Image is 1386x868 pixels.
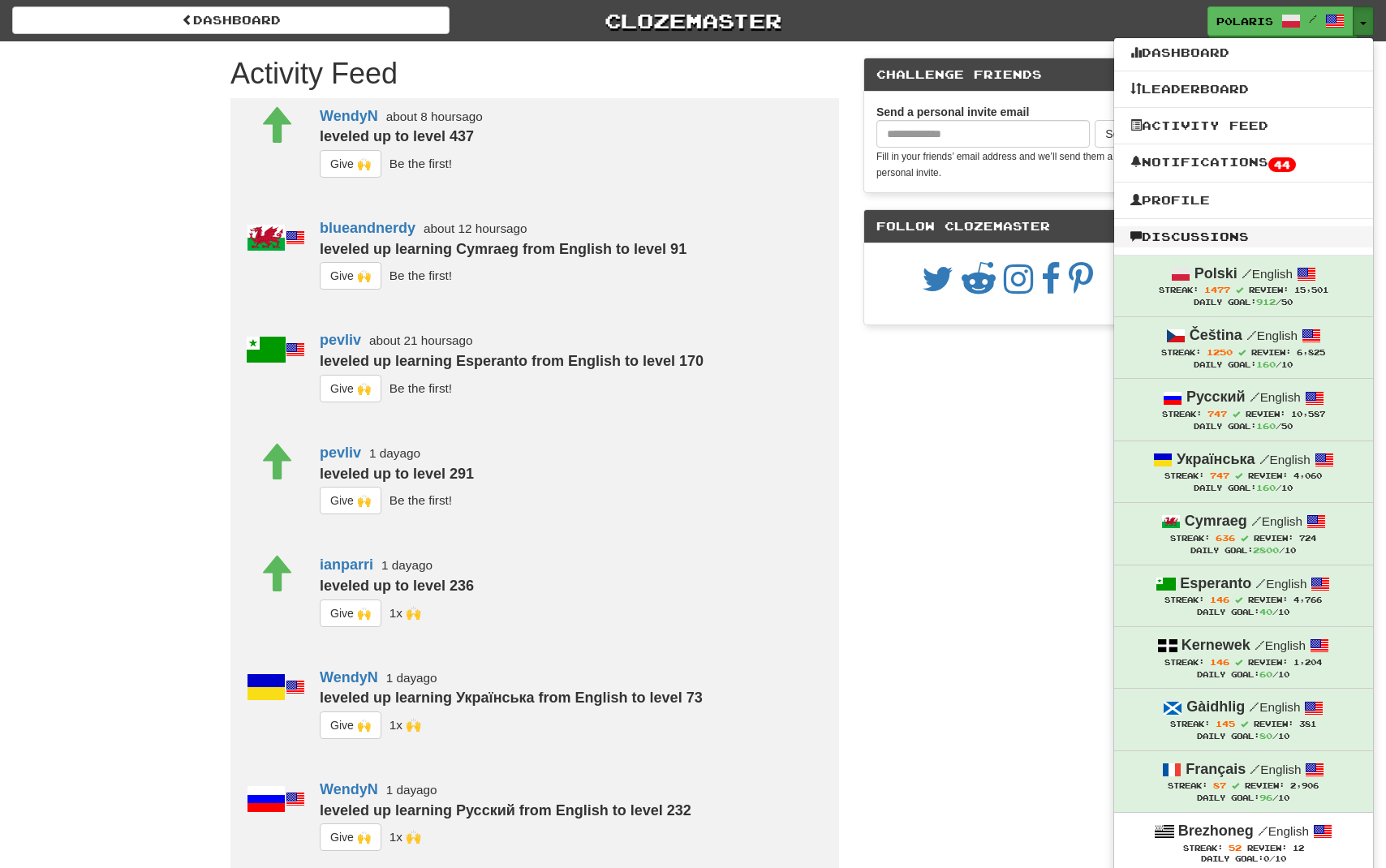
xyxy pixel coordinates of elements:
span: / [1250,389,1260,404]
button: Give 🙌 [320,487,381,514]
span: Streak: [1164,471,1204,480]
span: Streak: [1183,844,1223,853]
span: Streak includes today. [1238,349,1246,356]
a: Dashboard [1114,42,1373,63]
span: 160 [1256,421,1276,431]
span: p0laris [1216,14,1273,28]
a: Français /English Streak: 87 Review: 2,906 Daily Goal:96/10 [1114,751,1373,812]
span: 4,766 [1293,595,1322,604]
strong: leveled up to level 236 [320,578,474,594]
span: 2800 [1253,545,1279,555]
div: Daily Goal: /10 [1130,544,1357,556]
a: Notifications44 [1114,152,1373,174]
span: Streak: [1159,286,1199,294]
strong: leveled up learning Esperanto from English to level 170 [320,353,704,369]
span: / [1242,266,1252,281]
div: Daily Goal: /10 [1130,359,1357,371]
span: Streak includes today. [1232,782,1239,789]
small: English [1246,329,1298,342]
span: Review: [1254,720,1293,728]
span: 15,501 [1294,286,1328,294]
span: Streak includes today. [1241,535,1248,542]
div: Daily Goal: /10 [1130,668,1357,681]
small: 1 day ago [386,783,437,797]
span: / [1246,328,1257,342]
small: English [1250,763,1301,776]
div: Daily Goal: /50 [1130,420,1357,432]
span: Review: [1248,471,1288,480]
small: about 8 hours ago [386,110,483,123]
span: Streak includes today. [1235,596,1242,604]
span: Review: [1249,286,1289,294]
strong: Cymraeg [1185,513,1247,529]
div: Daily Goal: /10 [1130,854,1357,865]
a: pevliv [320,332,361,348]
a: Русский /English Streak: 747 Review: 10,587 Daily Goal:160/50 [1114,379,1373,440]
a: Activity Feed [1114,115,1373,136]
span: Streak: [1161,348,1201,357]
span: 44 [1268,157,1296,172]
small: Fill in your friends’ email address and we’ll send them a personal invite. [876,151,1113,178]
small: Be the first! [390,381,452,395]
span: 2,906 [1290,781,1319,790]
a: pevliv [320,445,361,461]
small: _cmns [390,605,421,619]
button: Give 🙌 [320,150,381,178]
span: 52 [1229,843,1242,853]
button: Give 🙌 [320,375,381,402]
small: 1 day ago [369,446,420,460]
span: Streak: [1168,781,1207,790]
div: Daily Goal: /10 [1130,482,1357,494]
strong: leveled up to level 291 [320,466,474,482]
strong: Русский [1186,389,1246,405]
small: English [1259,453,1311,466]
strong: Gàidhlig [1186,698,1245,715]
span: Streak: [1164,658,1204,667]
small: Be the first! [390,157,452,170]
small: English [1255,638,1306,652]
strong: Čeština [1190,327,1242,343]
span: / [1251,513,1262,528]
small: English [1258,824,1309,838]
a: blueandnerdy [320,220,415,236]
span: / [1259,452,1270,466]
a: Esperanto /English Streak: 146 Review: 4,766 Daily Goal:40/10 [1114,565,1373,626]
span: Streak: [1164,595,1204,604]
span: Review: [1247,844,1287,853]
span: 747 [1207,409,1227,419]
span: / [1309,13,1317,24]
span: / [1255,638,1265,652]
strong: Français [1186,761,1246,777]
span: 724 [1299,534,1316,543]
span: 1,204 [1293,658,1322,667]
a: Čeština /English Streak: 1250 Review: 6,825 Daily Goal:160/10 [1114,317,1373,378]
span: 6,825 [1297,348,1325,357]
span: 80 [1259,731,1272,741]
small: 1 day ago [381,558,433,572]
span: / [1258,823,1268,838]
span: Streak: [1170,720,1210,728]
button: Give 🙌 [320,599,381,627]
small: Be the first! [390,493,452,507]
span: 146 [1210,595,1229,604]
a: Polski /English Streak: 1477 Review: 15,501 Daily Goal:912/50 [1114,256,1373,316]
span: / [1255,576,1266,591]
small: English [1251,514,1302,528]
span: 40 [1259,607,1272,617]
strong: leveled up learning Cymraeg from English to level 91 [320,241,687,257]
a: WendyN [320,108,378,124]
button: Give 🙌 [320,711,381,739]
span: 145 [1216,719,1235,728]
a: Discussions [1114,226,1373,247]
a: Gàidhlig /English Streak: 145 Review: 381 Daily Goal:80/10 [1114,689,1373,750]
span: 10,587 [1291,410,1325,419]
small: about 21 hours ago [369,333,473,347]
strong: Kernewek [1182,637,1250,653]
span: / [1250,762,1260,776]
small: English [1242,267,1293,281]
span: 4,060 [1293,471,1322,480]
span: 912 [1256,297,1276,307]
button: Give 🙌 [320,262,381,290]
span: 96 [1259,793,1272,802]
span: 0 [1263,854,1269,863]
